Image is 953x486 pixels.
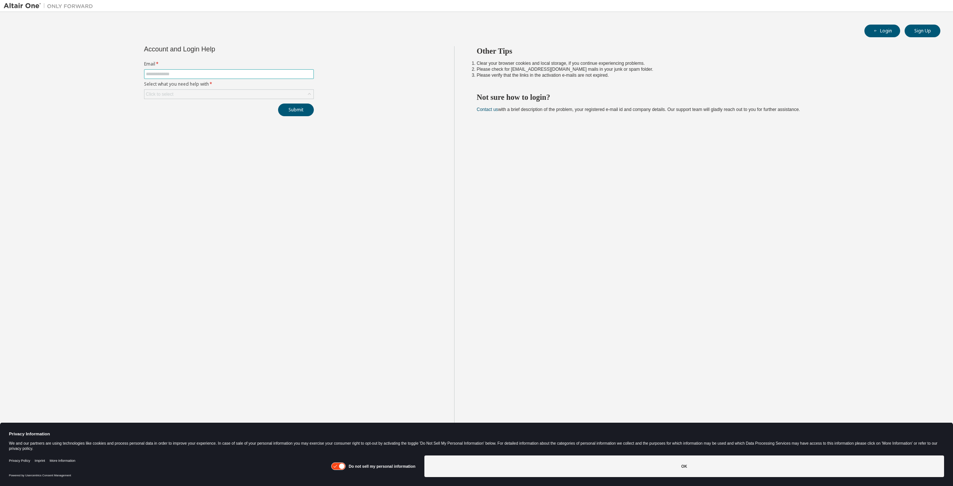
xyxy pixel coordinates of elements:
div: Click to select [144,90,313,99]
button: Submit [278,104,314,116]
li: Clear your browser cookies and local storage, if you continue experiencing problems. [477,60,927,66]
div: Account and Login Help [144,46,280,52]
h2: Not sure how to login? [477,92,927,102]
button: Sign Up [905,25,940,37]
span: with a brief description of the problem, your registered e-mail id and company details. Our suppo... [477,107,800,112]
li: Please verify that the links in the activation e-mails are not expired. [477,72,927,78]
li: Please check for [EMAIL_ADDRESS][DOMAIN_NAME] mails in your junk or spam folder. [477,66,927,72]
button: Login [864,25,900,37]
div: Click to select [146,91,173,97]
label: Select what you need help with [144,81,314,87]
label: Email [144,61,314,67]
a: Contact us [477,107,498,112]
img: Altair One [4,2,97,10]
h2: Other Tips [477,46,927,56]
